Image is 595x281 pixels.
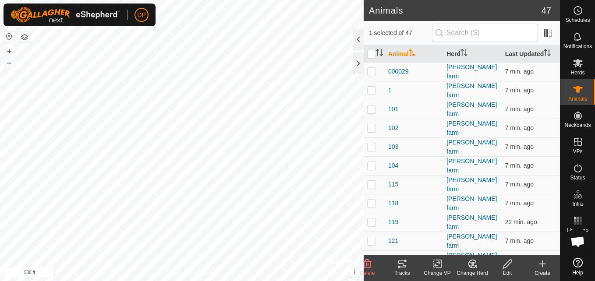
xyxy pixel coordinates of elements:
a: Privacy Policy [147,270,180,277]
span: Status [570,175,585,180]
span: 103 [388,142,398,151]
div: [PERSON_NAME] farm [446,213,498,232]
th: Herd [443,46,501,63]
span: 104 [388,161,398,170]
div: [PERSON_NAME] farm [446,194,498,213]
span: 101 [388,105,398,114]
span: 1 [388,86,392,95]
a: Help [560,254,595,279]
span: 1 selected of 47 [369,28,432,38]
button: – [4,57,14,68]
div: Tracks [385,269,420,277]
div: [PERSON_NAME] farm [446,232,498,250]
span: Oct 2, 2025, 6:23 PM [505,200,534,207]
span: 119 [388,218,398,227]
button: Map Layers [19,32,30,42]
span: 115 [388,180,398,189]
p-sorticon: Activate to sort [544,50,551,57]
span: Animals [568,96,587,102]
div: Open chat [565,228,591,255]
p-sorticon: Activate to sort [460,50,467,57]
span: Oct 2, 2025, 6:23 PM [505,105,534,112]
button: + [4,46,14,56]
span: 000029 [388,67,409,76]
div: [PERSON_NAME] farm [446,176,498,194]
p-sorticon: Activate to sort [376,50,383,57]
span: i [354,268,356,276]
div: Change VP [420,269,455,277]
p-sorticon: Activate to sort [409,50,416,57]
th: Animal [385,46,443,63]
span: Herds [570,70,584,75]
th: Last Updated [502,46,560,63]
span: Oct 2, 2025, 6:23 PM [505,87,534,94]
button: i [350,267,360,277]
span: 118 [388,199,398,208]
h2: Animals [369,5,542,16]
div: Create [525,269,560,277]
span: Notifications [563,44,592,49]
span: Oct 2, 2025, 6:23 PM [505,124,534,131]
span: Heatmap [567,228,588,233]
span: 121 [388,236,398,246]
span: Schedules [565,18,590,23]
input: Search (S) [432,24,538,42]
div: Change Herd [455,269,490,277]
span: Neckbands [564,123,591,128]
span: 102 [388,123,398,133]
div: [PERSON_NAME] farm [446,251,498,269]
span: Oct 2, 2025, 6:23 PM [505,237,534,244]
span: 47 [542,4,551,17]
span: Oct 2, 2025, 6:08 PM [505,218,537,225]
img: Gallagher Logo [11,7,120,23]
div: Edit [490,269,525,277]
span: Oct 2, 2025, 6:23 PM [505,143,534,150]
div: [PERSON_NAME] farm [446,81,498,100]
span: Oct 2, 2025, 6:23 PM [505,68,534,75]
div: [PERSON_NAME] farm [446,157,498,175]
span: Oct 2, 2025, 6:23 PM [505,162,534,169]
a: Contact Us [191,270,216,277]
span: Delete [360,270,375,276]
div: [PERSON_NAME] farm [446,63,498,81]
span: VPs [573,149,582,154]
div: [PERSON_NAME] farm [446,119,498,137]
button: Reset Map [4,32,14,42]
span: DP [137,11,145,20]
span: Oct 2, 2025, 6:23 PM [505,181,534,188]
div: [PERSON_NAME] farm [446,100,498,119]
span: Help [572,270,583,275]
div: [PERSON_NAME] farm [446,138,498,156]
span: Infra [572,201,583,207]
